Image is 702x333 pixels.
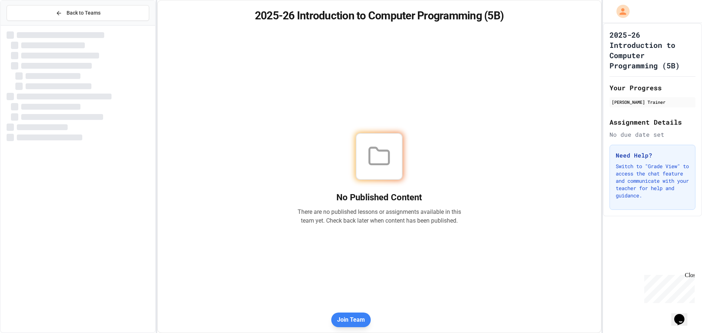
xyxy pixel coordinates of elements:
div: No due date set [609,130,696,139]
iframe: chat widget [641,272,695,303]
p: Switch to "Grade View" to access the chat feature and communicate with your teacher for help and ... [616,163,690,199]
div: [PERSON_NAME] Trainer [612,99,694,105]
h2: Assignment Details [609,117,696,127]
span: Back to Teams [67,9,101,17]
div: My Account [609,3,631,20]
iframe: chat widget [671,304,695,326]
button: Back to Teams [7,5,149,21]
div: Chat with us now!Close [3,3,50,46]
h1: 2025-26 Introduction to Computer Programming (5B) [609,30,696,71]
p: There are no published lessons or assignments available in this team yet. Check back later when c... [297,208,461,225]
h1: 2025-26 Introduction to Computer Programming (5B) [166,9,592,22]
h2: No Published Content [297,192,461,203]
h2: Your Progress [609,83,696,93]
button: Join Team [331,313,371,327]
h3: Need Help? [616,151,690,160]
